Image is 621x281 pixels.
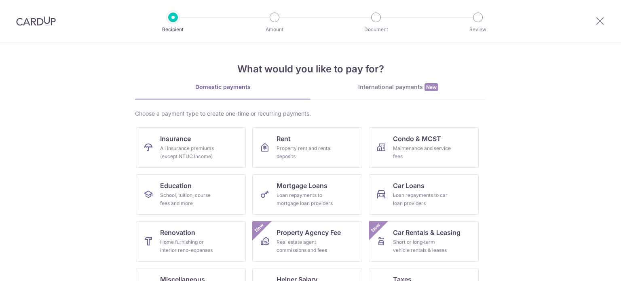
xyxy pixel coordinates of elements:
[136,221,246,262] a: RenovationHome furnishing or interior reno-expenses
[160,228,195,237] span: Renovation
[136,127,246,168] a: InsuranceAll insurance premiums (except NTUC Income)
[393,134,441,144] span: Condo & MCST
[393,228,460,237] span: Car Rentals & Leasing
[136,174,246,215] a: EducationSchool, tuition, course fees and more
[160,181,192,190] span: Education
[393,191,451,207] div: Loan repayments to car loan providers
[245,25,304,34] p: Amount
[135,83,310,91] div: Domestic payments
[252,127,362,168] a: RentProperty rent and rental deposits
[253,221,266,235] span: New
[143,25,203,34] p: Recipient
[135,62,486,76] h4: What would you like to pay for?
[277,144,335,161] div: Property rent and rental deposits
[346,25,406,34] p: Document
[393,181,425,190] span: Car Loans
[369,221,479,262] a: Car Rentals & LeasingShort or long‑term vehicle rentals & leasesNew
[252,221,362,262] a: Property Agency FeeReal estate agent commissions and feesNew
[16,16,56,26] img: CardUp
[277,181,327,190] span: Mortgage Loans
[160,238,218,254] div: Home furnishing or interior reno-expenses
[277,134,291,144] span: Rent
[160,134,191,144] span: Insurance
[369,221,382,235] span: New
[425,83,438,91] span: New
[277,228,341,237] span: Property Agency Fee
[393,238,451,254] div: Short or long‑term vehicle rentals & leases
[369,127,479,168] a: Condo & MCSTMaintenance and service fees
[252,174,362,215] a: Mortgage LoansLoan repayments to mortgage loan providers
[310,83,486,91] div: International payments
[160,191,218,207] div: School, tuition, course fees and more
[277,238,335,254] div: Real estate agent commissions and fees
[277,191,335,207] div: Loan repayments to mortgage loan providers
[369,174,479,215] a: Car LoansLoan repayments to car loan providers
[448,25,508,34] p: Review
[160,144,218,161] div: All insurance premiums (except NTUC Income)
[393,144,451,161] div: Maintenance and service fees
[135,110,486,118] div: Choose a payment type to create one-time or recurring payments.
